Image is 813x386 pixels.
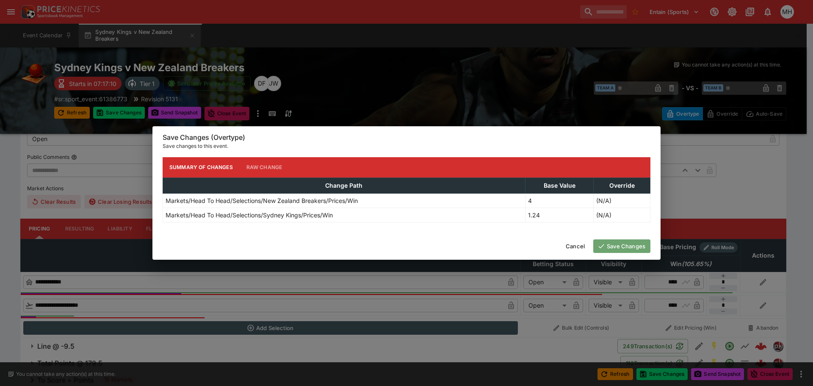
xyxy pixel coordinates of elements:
[594,193,650,208] td: (N/A)
[594,178,650,193] th: Override
[163,142,650,150] p: Save changes to this event.
[163,178,525,193] th: Change Path
[561,239,590,253] button: Cancel
[525,193,593,208] td: 4
[594,208,650,222] td: (N/A)
[163,133,650,142] h6: Save Changes (Overtype)
[525,178,593,193] th: Base Value
[166,211,333,219] p: Markets/Head To Head/Selections/Sydney Kings/Prices/Win
[240,157,289,178] button: Raw Change
[593,239,650,253] button: Save Changes
[525,208,593,222] td: 1.24
[166,196,358,205] p: Markets/Head To Head/Selections/New Zealand Breakers/Prices/Win
[163,157,240,178] button: Summary of Changes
